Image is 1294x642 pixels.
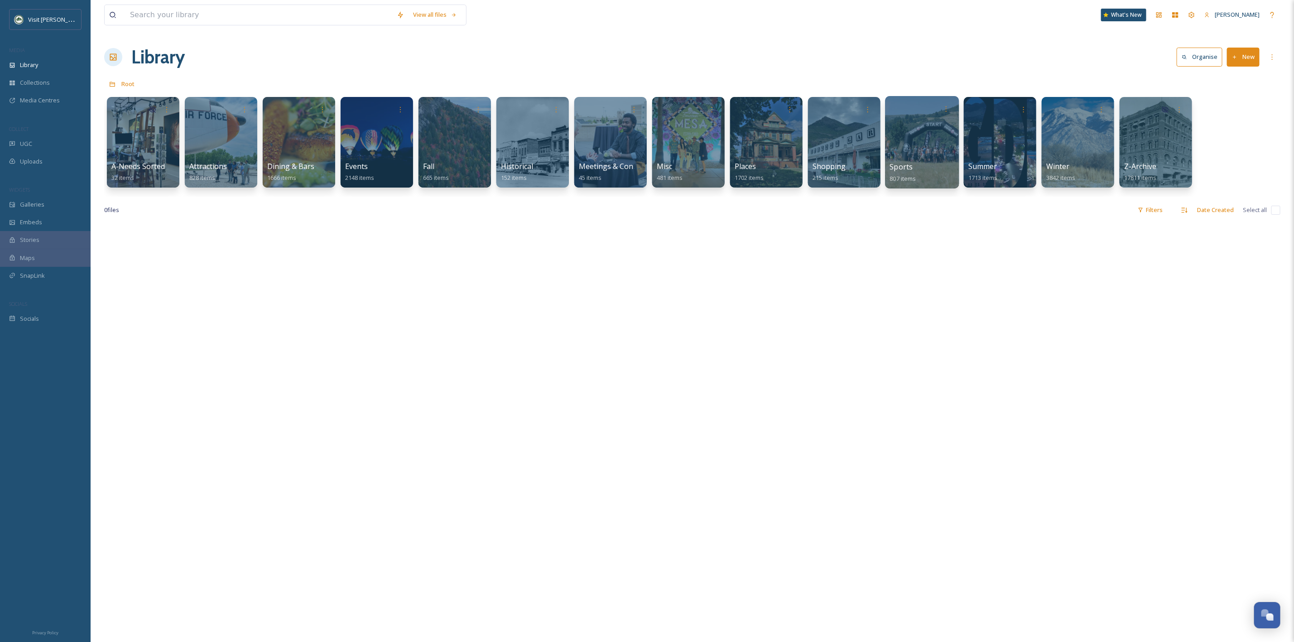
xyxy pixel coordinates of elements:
span: [PERSON_NAME] [1215,10,1260,19]
span: Embeds [20,218,42,227]
span: Media Centres [20,96,60,105]
span: Dining & Bars [267,161,314,171]
span: 828 items [189,174,215,182]
span: Historical [501,161,533,171]
span: 1666 items [267,174,296,182]
span: Collections [20,78,50,87]
span: Library [20,61,38,69]
span: 1713 items [968,174,997,182]
span: Privacy Policy [32,630,58,636]
div: Date Created [1193,201,1238,219]
img: Unknown.png [14,15,24,24]
span: Stories [20,236,39,244]
a: Winter3842 items [1046,162,1075,182]
span: Maps [20,254,35,262]
span: Uploads [20,157,43,166]
a: Fall665 items [423,162,449,182]
a: Organise [1177,48,1227,66]
span: 2148 items [345,174,374,182]
span: 3842 items [1046,174,1075,182]
span: 32 items [111,174,134,182]
a: View all files [409,6,462,24]
span: 481 items [657,174,683,182]
a: Shopping215 items [813,162,846,182]
span: 0 file s [104,206,119,214]
span: Places [735,161,756,171]
span: Select all [1243,206,1267,214]
span: 17811 items [1124,174,1156,182]
input: Search your library [125,5,392,25]
a: Misc481 items [657,162,683,182]
button: Open Chat [1254,602,1280,628]
span: Summer [968,161,997,171]
span: WIDGETS [9,186,30,193]
span: Visit [PERSON_NAME] [28,15,86,24]
span: SOCIALS [9,300,27,307]
a: Z-Archive17811 items [1124,162,1156,182]
a: Root [121,78,135,89]
a: [PERSON_NAME] [1200,6,1264,24]
a: Places1702 items [735,162,764,182]
a: Attractions828 items [189,162,227,182]
span: Misc [657,161,672,171]
a: Summer1713 items [968,162,997,182]
span: COLLECT [9,126,29,132]
span: Events [345,161,368,171]
span: 45 items [579,174,601,182]
span: Fall [423,161,434,171]
span: Winter [1046,161,1069,171]
span: 807 items [890,174,916,182]
span: Z-Archive [1124,161,1156,171]
div: Filters [1133,201,1167,219]
a: Sports807 items [890,163,916,183]
span: 152 items [501,174,527,182]
span: Sports [890,162,913,172]
span: A-Needs Sorted [111,161,165,171]
a: Dining & Bars1666 items [267,162,314,182]
a: What's New [1101,9,1146,21]
button: New [1227,48,1260,66]
a: Library [131,43,185,71]
span: SnapLink [20,271,45,280]
button: Organise [1177,48,1222,66]
a: Meetings & Conventions45 items [579,162,663,182]
a: Historical152 items [501,162,533,182]
span: Galleries [20,200,44,209]
span: Shopping [813,161,846,171]
a: Privacy Policy [32,627,58,637]
a: A-Needs Sorted32 items [111,162,165,182]
span: Socials [20,314,39,323]
span: Root [121,80,135,88]
span: Meetings & Conventions [579,161,663,171]
span: 665 items [423,174,449,182]
span: 215 items [813,174,838,182]
span: Attractions [189,161,227,171]
span: 1702 items [735,174,764,182]
span: MEDIA [9,47,25,53]
a: Events2148 items [345,162,374,182]
span: UGC [20,140,32,148]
